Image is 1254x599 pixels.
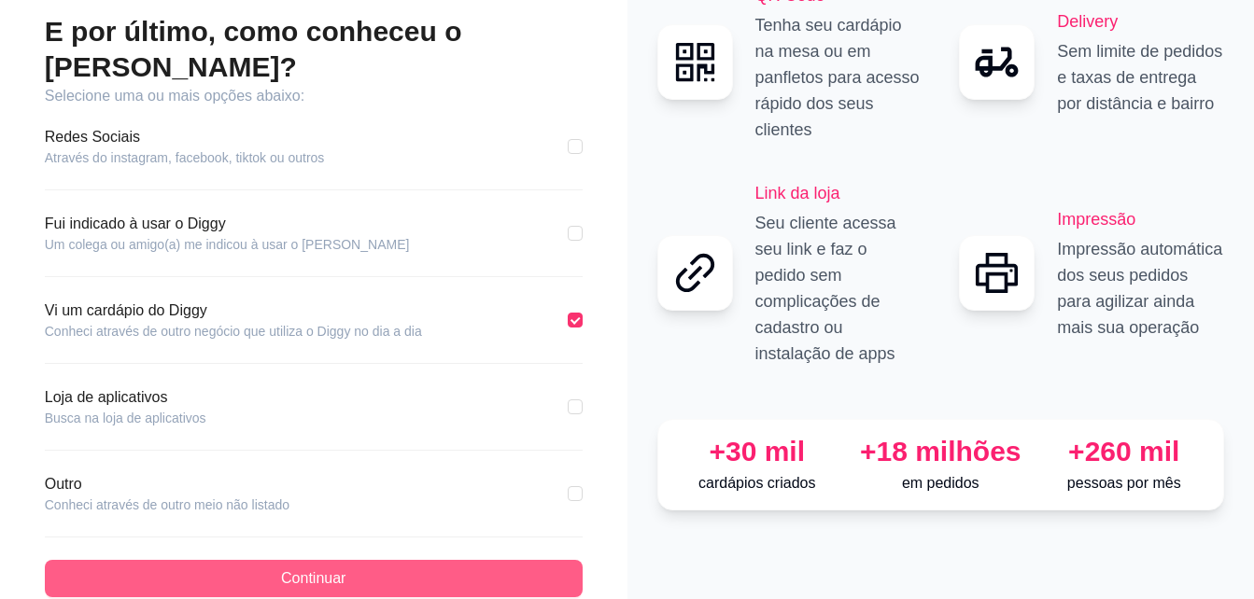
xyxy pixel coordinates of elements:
[1040,472,1209,495] p: pessoas por mês
[45,322,422,341] article: Conheci através de outro negócio que utiliza o Diggy no dia a dia
[755,180,923,206] h2: Link da loja
[45,495,289,514] article: Conheci através de outro meio não listado
[856,435,1025,468] div: +18 milhões
[45,235,410,254] article: Um colega ou amigo(a) me indicou à usar o [PERSON_NAME]
[45,213,410,235] article: Fui indicado à usar o Diggy
[1057,236,1224,341] p: Impressão automática dos seus pedidos para agilizar ainda mais sua operação
[673,472,842,495] p: cardápios criados
[755,12,923,143] p: Tenha seu cardápio na mesa ou em panfletos para acesso rápido dos seus clientes
[1057,206,1224,232] h2: Impressão
[45,473,289,495] article: Outro
[755,210,923,367] p: Seu cliente acessa seu link e faz o pedido sem complicações de cadastro ou instalação de apps
[45,85,583,107] article: Selecione uma ou mais opções abaixo:
[281,567,345,590] span: Continuar
[45,14,583,85] h2: E por último, como conheceu o [PERSON_NAME]?
[45,409,206,427] article: Busca na loja de aplicativos
[1057,38,1224,117] p: Sem limite de pedidos e taxas de entrega por distância e bairro
[673,435,842,468] div: +30 mil
[1040,435,1209,468] div: +260 mil
[1057,8,1224,35] h2: Delivery
[45,299,422,322] article: Vi um cardápio do Diggy
[45,126,325,148] article: Redes Sociais
[45,386,206,409] article: Loja de aplicativos
[45,560,583,597] button: Continuar
[45,148,325,167] article: Através do instagram, facebook, tiktok ou outros
[856,472,1025,495] p: em pedidos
